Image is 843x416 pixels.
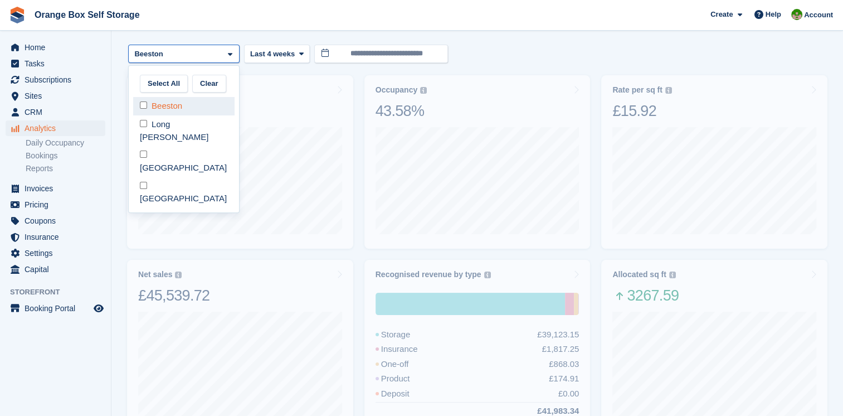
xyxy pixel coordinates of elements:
[6,104,105,120] a: menu
[6,88,105,104] a: menu
[92,302,105,315] a: Preview store
[25,229,91,245] span: Insurance
[25,197,91,212] span: Pricing
[25,104,91,120] span: CRM
[25,301,91,316] span: Booking Portal
[10,287,111,298] span: Storefront
[710,9,733,20] span: Create
[6,213,105,229] a: menu
[26,151,105,161] a: Bookings
[6,229,105,245] a: menu
[6,262,105,277] a: menu
[25,72,91,88] span: Subscriptions
[791,9,802,20] img: Eric Smith
[6,72,105,88] a: menu
[25,181,91,196] span: Invoices
[26,138,105,148] a: Daily Occupancy
[30,6,144,24] a: Orange Box Self Storage
[6,40,105,55] a: menu
[9,7,26,23] img: stora-icon-8386f47178a22dfd0bd8f6a31ec36ba5ce8667c1dd55bd0f319d3a0aa187defe.svg
[6,181,105,196] a: menu
[25,245,91,261] span: Settings
[6,245,105,261] a: menu
[25,40,91,55] span: Home
[25,88,91,104] span: Sites
[6,120,105,136] a: menu
[6,197,105,212] a: menu
[804,9,833,21] span: Account
[26,163,105,174] a: Reports
[766,9,781,20] span: Help
[6,56,105,71] a: menu
[25,213,91,229] span: Coupons
[25,262,91,277] span: Capital
[25,120,91,136] span: Analytics
[6,301,105,316] a: menu
[25,56,91,71] span: Tasks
